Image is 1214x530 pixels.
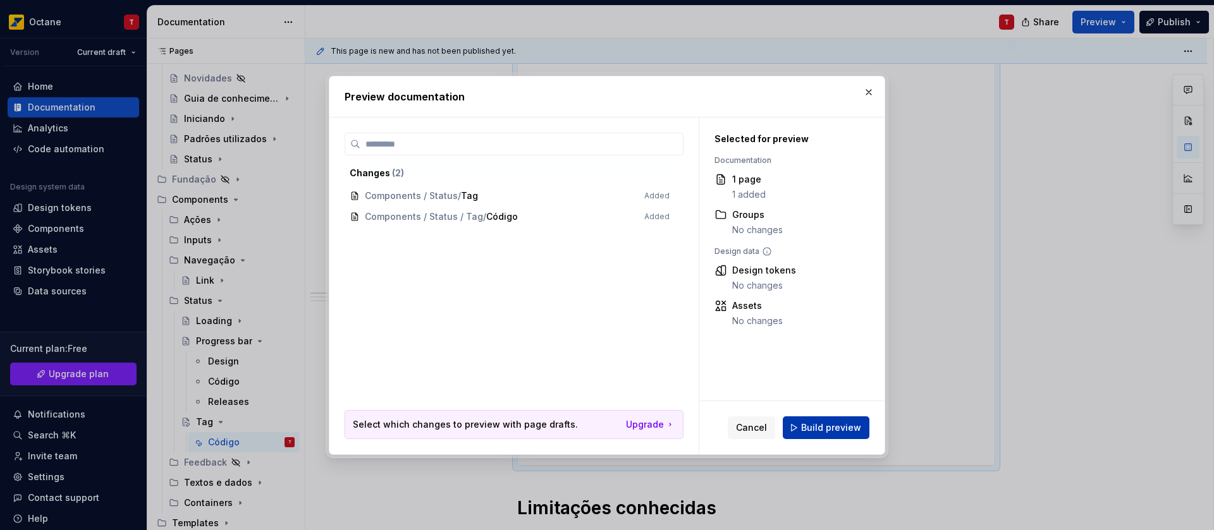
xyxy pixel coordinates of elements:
[345,89,869,104] h2: Preview documentation
[801,421,861,434] span: Build preview
[728,416,775,439] button: Cancel
[714,133,855,145] div: Selected for preview
[732,279,796,292] div: No changes
[714,246,855,256] div: Design data
[350,167,670,179] div: Changes
[732,315,783,327] div: No changes
[732,173,766,186] div: 1 page
[353,418,578,431] p: Select which changes to preview with page drafts.
[732,188,766,201] div: 1 added
[732,299,783,312] div: Assets
[714,155,855,166] div: Documentation
[392,167,404,178] span: ( 2 )
[732,224,783,236] div: No changes
[732,208,783,221] div: Groups
[736,421,767,434] span: Cancel
[732,264,796,277] div: Design tokens
[783,416,869,439] button: Build preview
[626,418,675,431] a: Upgrade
